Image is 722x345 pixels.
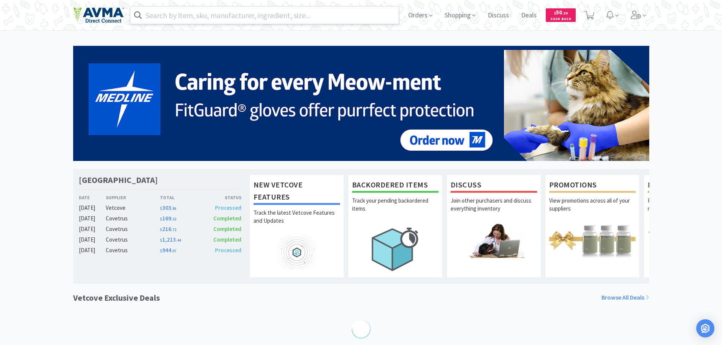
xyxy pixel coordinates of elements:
span: $ [160,206,162,211]
a: [DATE]Covetrus$1,213.44Completed [79,235,242,244]
p: View promotions across all of your suppliers [549,197,636,223]
div: Covetrus [106,246,160,255]
span: . 44 [176,238,181,243]
span: 216 [160,225,176,233]
span: . 32 [171,217,176,222]
h1: New Vetcove Features [254,179,340,205]
span: Completed [213,236,241,243]
div: Vetcove [106,203,160,212]
a: Discuss [485,12,512,19]
span: 1,213 [160,236,181,243]
a: [DATE]Covetrus$169.32Completed [79,214,242,223]
p: Track your pending backordered items [352,197,439,223]
img: hero_promotions.png [549,223,636,258]
div: Date [79,194,106,201]
span: Completed [213,225,241,233]
span: $ [160,227,162,232]
a: [DATE]Covetrus$216.72Completed [79,225,242,234]
a: Browse All Deals [601,293,649,303]
div: [DATE] [79,203,106,212]
span: . 72 [171,227,176,232]
span: 303 [160,204,176,211]
img: hero_discuss.png [451,223,537,258]
span: 944 [160,247,176,254]
span: 50 [554,9,568,16]
div: Status [201,194,242,201]
h1: [GEOGRAPHIC_DATA] [79,175,158,186]
div: [DATE] [79,225,106,234]
span: 169 [160,215,176,222]
div: [DATE] [79,246,106,255]
a: $50.20Cash Back [546,5,576,25]
a: PromotionsView promotions across all of your suppliers [545,175,640,278]
img: hero_feature_roadmap.png [254,235,340,270]
span: $ [554,11,556,16]
span: . 20 [562,11,568,16]
div: Total [160,194,201,201]
span: $ [160,238,162,243]
h1: Backordered Items [352,179,439,193]
div: [DATE] [79,235,106,244]
div: [DATE] [79,214,106,223]
h1: Promotions [549,179,636,193]
a: [DATE]Vetcove$303.86Processed [79,203,242,212]
div: Covetrus [106,214,160,223]
span: Processed [215,247,241,254]
span: . 07 [171,248,176,253]
a: [DATE]Covetrus$944.07Processed [79,246,242,255]
p: Track the latest Vetcove Features and Updates [254,209,340,235]
span: $ [160,248,162,253]
p: Join other purchasers and discuss everything inventory [451,197,537,223]
a: New Vetcove FeaturesTrack the latest Vetcove Features and Updates [249,175,344,278]
a: Deals [518,12,540,19]
img: e4e33dab9f054f5782a47901c742baa9_102.png [73,7,124,23]
span: . 86 [171,206,176,211]
div: Covetrus [106,225,160,234]
div: Supplier [106,194,160,201]
div: Covetrus [106,235,160,244]
a: DiscussJoin other purchasers and discuss everything inventory [446,175,541,278]
span: Processed [215,204,241,211]
input: Search by item, sku, manufacturer, ingredient, size... [130,6,399,24]
a: Backordered ItemsTrack your pending backordered items [348,175,443,278]
img: hero_backorders.png [352,223,439,275]
span: Completed [213,215,241,222]
h1: Discuss [451,179,537,193]
img: 5b85490d2c9a43ef9873369d65f5cc4c_481.png [73,46,649,161]
div: Open Intercom Messenger [696,319,714,337]
span: $ [160,217,162,222]
h1: Vetcove Exclusive Deals [73,291,160,304]
span: Cash Back [550,17,571,22]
